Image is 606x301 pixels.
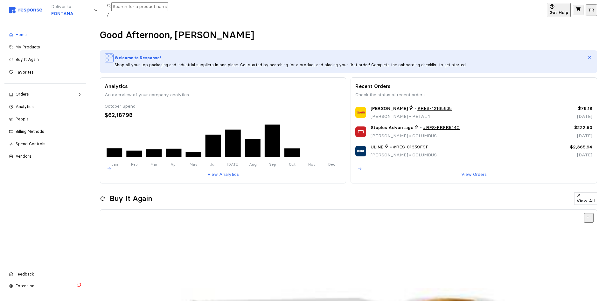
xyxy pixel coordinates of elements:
tspan: Jun [210,161,217,166]
p: View Analytics [107,171,339,178]
h2: Buy It Again [110,194,152,204]
span: Welcome to Response! [115,55,161,61]
span: Staples Advantage [371,124,413,131]
p: • [414,105,416,112]
img: Staples Advantage [355,126,366,137]
p: [PERSON_NAME] COLUMBUS [371,152,437,159]
a: People [4,113,86,125]
a: Orders [4,89,86,100]
div: Orders [16,91,75,97]
div: Shop all your top packaging and industrial suppliers in one place. Get started by searching for a... [115,62,587,68]
div: $62,187.98 [105,111,342,119]
p: • [420,124,422,131]
span: Billing Methods [16,129,44,134]
p: View All [576,197,595,204]
p: Check the status of recent orders. [355,91,592,98]
span: Analytics [16,104,34,109]
span: Favorites [16,70,34,75]
button: Get Help [547,3,571,17]
button: View All [574,192,597,205]
a: My Products [4,41,86,53]
p: [DATE] [536,133,592,140]
tspan: Sep [269,161,276,166]
a: Buy It Again [4,54,86,65]
tspan: May [190,161,198,166]
a: #RES-FBFB544C [423,124,460,131]
tspan: Dec [328,161,335,166]
span: Feedback [16,272,34,276]
tspan: Feb [131,161,137,166]
span: • [408,133,412,139]
tspan: [DATE] [226,161,239,166]
span: [PERSON_NAME] [371,105,408,112]
button: Extension [4,280,86,292]
p: TR [588,7,595,14]
a: Vendors [4,151,86,162]
img: svg%3e [9,7,42,13]
img: svg%3e [105,54,114,62]
tspan: Aug [249,161,256,166]
p: [PERSON_NAME] PETAL 1 [371,113,452,120]
tspan: Jan [111,161,118,166]
p: An overview of your company analytics. [105,91,342,98]
a: Billing Methods [4,126,86,137]
tspan: Mar [150,161,157,166]
button: View Orders [355,166,592,179]
p: FONTANA [51,10,73,17]
span: People [16,117,29,121]
a: #RES-01659F9F [393,144,428,151]
button: View Analytics [105,166,342,179]
tspan: Oct [289,161,296,166]
span: Vendors [16,154,31,159]
p: View Orders [358,171,590,178]
button: TR [586,4,597,16]
p: • [390,144,392,151]
span: Buy It Again [16,57,39,62]
span: • [408,113,412,119]
p: Deliver to [51,3,73,10]
h1: Good Afternoon, [PERSON_NAME] [100,29,254,41]
button: Feedback [4,269,86,280]
span: • [408,152,412,158]
p: $2,365.94 [536,144,592,151]
input: Search for a product name or SKU [111,2,168,11]
p: Recent Orders [355,82,592,90]
span: Spend Controls [16,141,45,146]
p: $78.19 [536,105,592,112]
span: My Products [16,45,40,49]
p: Analytics [105,82,342,90]
div: / [107,11,274,18]
span: Extension [16,283,34,288]
tspan: Apr [171,161,177,166]
img: ULINE [355,146,366,156]
tspan: Nov [308,161,316,166]
a: Spend Controls [4,138,86,150]
span: ULINE [371,144,383,151]
p: [PERSON_NAME] COLUMBUS [371,133,460,140]
a: #RES-42165635 [417,105,452,112]
p: [DATE] [536,152,592,159]
img: W.B. Mason [355,107,366,118]
p: [DATE] [536,113,592,120]
a: Favorites [4,67,86,78]
div: October Spend [105,103,342,110]
a: Analytics [4,101,86,112]
a: Home [4,29,86,40]
p: $222.50 [536,124,592,131]
span: Home [16,32,27,37]
p: Get Help [549,9,568,16]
